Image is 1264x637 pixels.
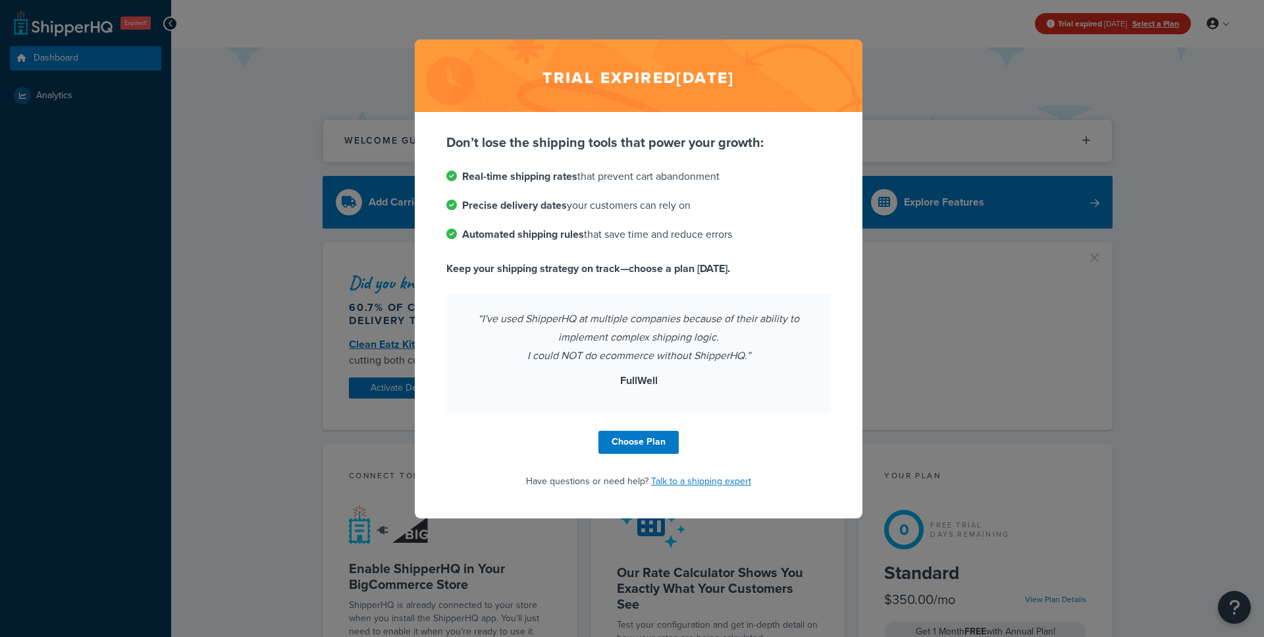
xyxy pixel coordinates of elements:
p: Have questions or need help? [446,472,831,491]
p: Keep your shipping strategy on track—choose a plan [DATE]. [446,260,831,278]
p: “I've used ShipperHQ at multiple companies because of their ability to implement complex shipping... [462,310,815,365]
a: Talk to a shipping expert [651,474,751,488]
a: Choose Plan [598,431,679,454]
strong: Automated shipping rules [462,227,584,242]
li: that prevent cart abandonment [446,167,831,186]
li: that save time and reduce errors [446,225,831,244]
p: Don’t lose the shipping tools that power your growth: [446,133,831,152]
strong: Real-time shipping rates [462,169,577,184]
li: your customers can rely on [446,196,831,215]
strong: Precise delivery dates [462,198,567,213]
p: FullWell [462,372,815,390]
h2: Trial expired [DATE] [415,40,862,112]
